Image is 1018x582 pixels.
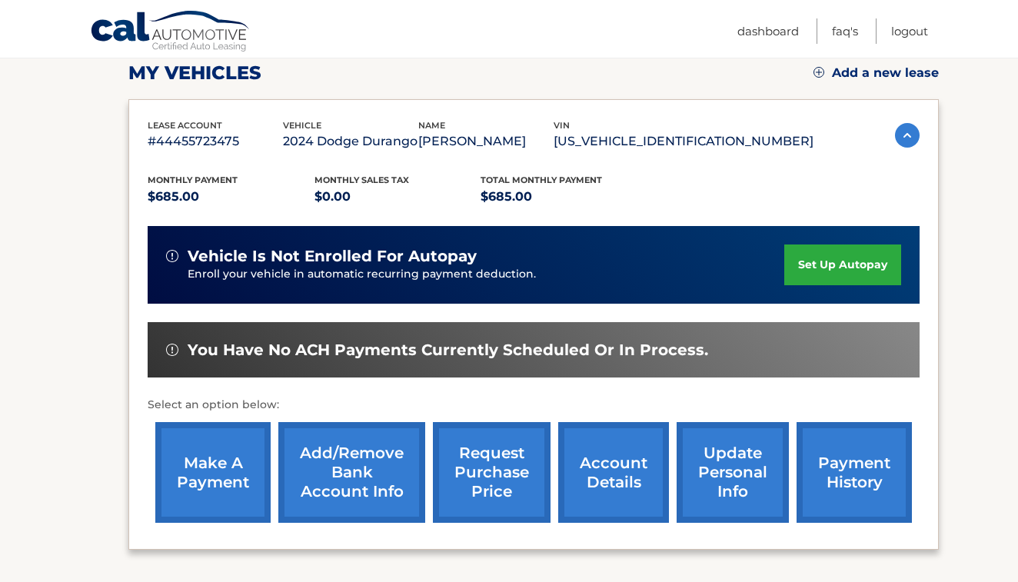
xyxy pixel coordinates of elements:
span: You have no ACH payments currently scheduled or in process. [188,341,708,360]
a: Dashboard [737,18,799,44]
a: account details [558,422,669,523]
span: vin [554,120,570,131]
p: $0.00 [314,186,481,208]
p: [US_VEHICLE_IDENTIFICATION_NUMBER] [554,131,813,152]
img: add.svg [813,67,824,78]
p: $685.00 [148,186,314,208]
a: update personal info [677,422,789,523]
span: Monthly Payment [148,175,238,185]
a: payment history [797,422,912,523]
img: alert-white.svg [166,344,178,356]
span: Total Monthly Payment [481,175,602,185]
a: request purchase price [433,422,551,523]
span: vehicle [283,120,321,131]
p: [PERSON_NAME] [418,131,554,152]
p: Enroll your vehicle in automatic recurring payment deduction. [188,266,784,283]
span: name [418,120,445,131]
span: vehicle is not enrolled for autopay [188,247,477,266]
p: Select an option below: [148,396,920,414]
a: make a payment [155,422,271,523]
a: Cal Automotive [90,10,251,55]
a: Add a new lease [813,65,939,81]
h2: my vehicles [128,62,261,85]
a: FAQ's [832,18,858,44]
p: #44455723475 [148,131,283,152]
a: Add/Remove bank account info [278,422,425,523]
span: Monthly sales Tax [314,175,409,185]
img: alert-white.svg [166,250,178,262]
a: Logout [891,18,928,44]
a: set up autopay [784,244,901,285]
img: accordion-active.svg [895,123,920,148]
p: 2024 Dodge Durango [283,131,418,152]
span: lease account [148,120,222,131]
p: $685.00 [481,186,647,208]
